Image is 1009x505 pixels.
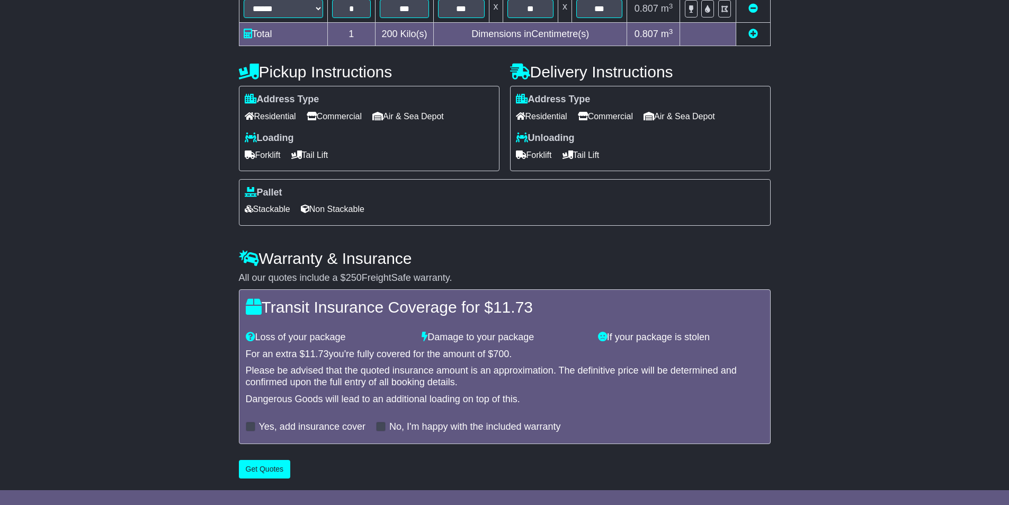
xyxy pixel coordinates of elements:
a: Remove this item [748,3,758,14]
h4: Delivery Instructions [510,63,771,81]
label: Yes, add insurance cover [259,421,365,433]
label: Pallet [245,187,282,199]
div: Loss of your package [240,332,417,343]
sup: 3 [669,28,673,36]
label: No, I'm happy with the included warranty [389,421,561,433]
span: Residential [245,108,296,125]
h4: Warranty & Insurance [239,250,771,267]
div: Damage to your package [416,332,593,343]
label: Address Type [516,94,591,105]
span: Air & Sea Depot [644,108,715,125]
span: Residential [516,108,567,125]
span: Tail Lift [562,147,600,163]
span: Air & Sea Depot [372,108,444,125]
span: m [661,3,673,14]
span: 250 [346,272,362,283]
span: Tail Lift [291,147,328,163]
span: Forklift [516,147,552,163]
span: Forklift [245,147,281,163]
span: 0.807 [635,29,658,39]
label: Address Type [245,94,319,105]
div: Dangerous Goods will lead to an additional loading on top of this. [246,394,764,405]
h4: Pickup Instructions [239,63,499,81]
sup: 3 [669,2,673,10]
span: Non Stackable [301,201,364,217]
span: 11.73 [305,349,329,359]
td: Kilo(s) [376,23,434,46]
button: Get Quotes [239,460,291,479]
div: Please be advised that the quoted insurance amount is an approximation. The definitive price will... [246,365,764,388]
td: Total [239,23,327,46]
td: 1 [327,23,376,46]
span: 700 [493,349,509,359]
span: Commercial [307,108,362,125]
div: All our quotes include a $ FreightSafe warranty. [239,272,771,284]
a: Add new item [748,29,758,39]
span: 200 [382,29,398,39]
span: 0.807 [635,3,658,14]
span: Commercial [578,108,633,125]
span: Stackable [245,201,290,217]
span: 11.73 [493,298,533,316]
label: Unloading [516,132,575,144]
div: For an extra $ you're fully covered for the amount of $ . [246,349,764,360]
td: Dimensions in Centimetre(s) [434,23,627,46]
span: m [661,29,673,39]
div: If your package is stolen [593,332,769,343]
label: Loading [245,132,294,144]
h4: Transit Insurance Coverage for $ [246,298,764,316]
